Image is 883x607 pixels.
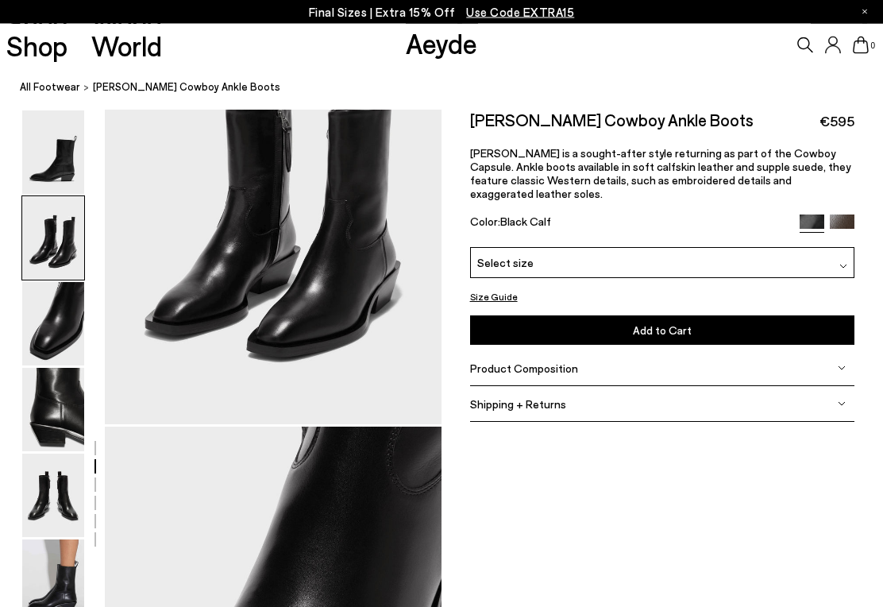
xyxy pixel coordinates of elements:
[93,79,280,96] span: [PERSON_NAME] Cowboy Ankle Boots
[6,32,67,60] a: Shop
[470,398,566,412] span: Shipping + Returns
[853,37,869,54] a: 0
[470,110,754,130] h2: [PERSON_NAME] Cowboy Ankle Boots
[838,400,846,408] img: svg%3E
[22,454,84,538] img: Luis Leather Cowboy Ankle Boots - Image 5
[91,32,162,60] a: World
[470,146,855,200] p: [PERSON_NAME] is a sought-after style returning as part of the Cowboy Capsule. Ankle boots availa...
[20,67,883,110] nav: breadcrumb
[470,362,578,376] span: Product Composition
[869,41,877,50] span: 0
[20,79,80,96] a: All Footwear
[22,369,84,452] img: Luis Leather Cowboy Ankle Boots - Image 4
[838,365,846,373] img: svg%3E
[470,215,788,234] div: Color:
[22,111,84,195] img: Luis Leather Cowboy Ankle Boots - Image 1
[22,197,84,280] img: Luis Leather Cowboy Ankle Boots - Image 2
[470,288,518,307] button: Size Guide
[839,263,847,271] img: svg%3E
[477,255,534,272] span: Select size
[500,215,551,229] span: Black Calf
[633,324,692,338] span: Add to Cart
[22,283,84,366] img: Luis Leather Cowboy Ankle Boots - Image 3
[406,26,477,60] a: Aeyde
[819,112,854,132] span: €595
[470,316,855,346] button: Add to Cart
[309,2,575,22] p: Final Sizes | Extra 15% Off
[466,5,574,19] span: Navigate to /collections/ss25-final-sizes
